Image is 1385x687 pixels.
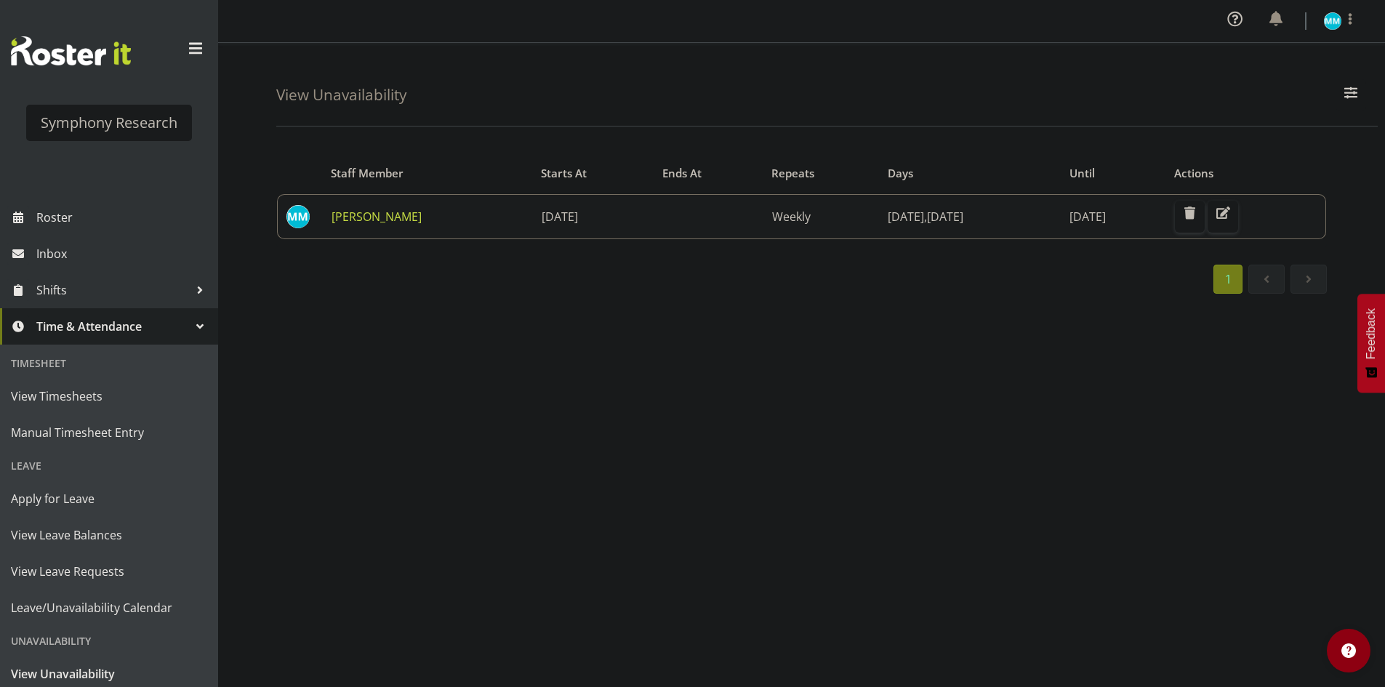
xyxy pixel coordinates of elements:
[11,663,207,685] span: View Unavailability
[276,87,406,103] h4: View Unavailability
[1357,294,1385,393] button: Feedback - Show survey
[1175,201,1205,233] button: Delete Unavailability
[888,209,927,225] span: [DATE]
[542,209,578,225] span: [DATE]
[541,165,646,182] div: Starts At
[927,209,963,225] span: [DATE]
[4,590,214,626] a: Leave/Unavailability Calendar
[1069,165,1158,182] div: Until
[1208,201,1238,233] button: Edit Unavailability
[11,422,207,443] span: Manual Timesheet Entry
[36,316,189,337] span: Time & Attendance
[4,378,214,414] a: View Timesheets
[4,517,214,553] a: View Leave Balances
[4,348,214,378] div: Timesheet
[286,205,310,228] img: murphy-mulholland11450.jpg
[888,165,1053,182] div: Days
[1324,12,1341,30] img: murphy-mulholland11450.jpg
[36,206,211,228] span: Roster
[1174,165,1318,182] div: Actions
[1336,79,1366,111] button: Filter Employees
[4,414,214,451] a: Manual Timesheet Entry
[332,209,422,225] a: [PERSON_NAME]
[1365,308,1378,359] span: Feedback
[772,209,811,225] span: Weekly
[4,553,214,590] a: View Leave Requests
[4,626,214,656] div: Unavailability
[771,165,871,182] div: Repeats
[11,36,131,65] img: Rosterit website logo
[924,209,927,225] span: ,
[11,561,207,582] span: View Leave Requests
[4,481,214,517] a: Apply for Leave
[662,165,755,182] div: Ends At
[11,597,207,619] span: Leave/Unavailability Calendar
[1069,209,1106,225] span: [DATE]
[331,165,524,182] div: Staff Member
[11,385,207,407] span: View Timesheets
[4,451,214,481] div: Leave
[11,524,207,546] span: View Leave Balances
[36,243,211,265] span: Inbox
[11,488,207,510] span: Apply for Leave
[36,279,189,301] span: Shifts
[41,112,177,134] div: Symphony Research
[1341,643,1356,658] img: help-xxl-2.png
